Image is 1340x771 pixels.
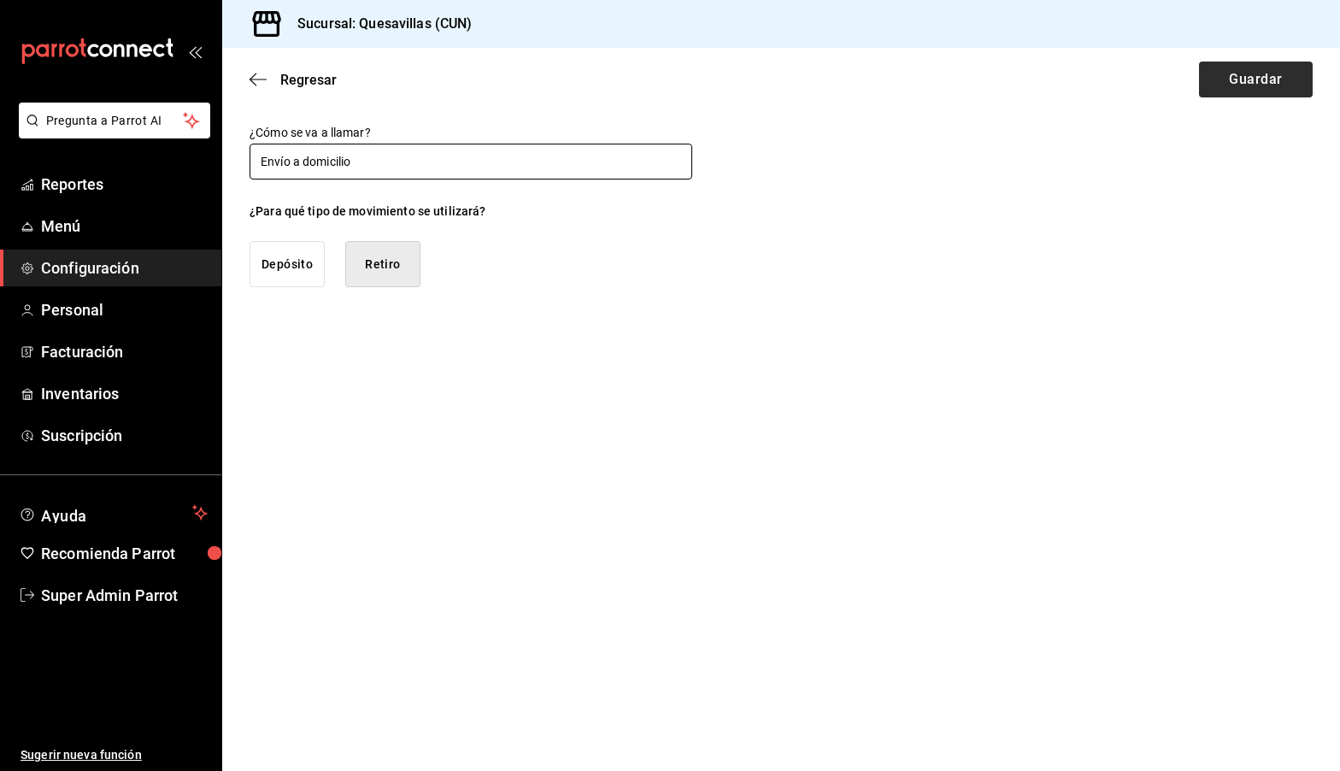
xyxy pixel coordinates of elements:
[280,72,337,88] span: Regresar
[41,256,208,280] span: Configuración
[250,127,692,138] label: ¿Cómo se va a llamar?
[345,241,420,287] button: Retiro
[250,241,325,287] button: Depósito
[41,424,208,447] span: Suscripción
[1199,62,1313,97] button: Guardar
[284,14,473,34] h3: Sucursal: Quesavillas (CUN)
[41,173,208,196] span: Reportes
[12,124,210,142] a: Pregunta a Parrot AI
[41,340,208,363] span: Facturación
[41,503,185,523] span: Ayuda
[21,746,208,764] span: Sugerir nueva función
[41,382,208,405] span: Inventarios
[46,112,184,130] span: Pregunta a Parrot AI
[250,72,337,88] button: Regresar
[41,298,208,321] span: Personal
[250,203,486,221] div: ¿Para qué tipo de movimiento se utilizará?
[19,103,210,138] button: Pregunta a Parrot AI
[188,44,202,58] button: open_drawer_menu
[41,215,208,238] span: Menú
[41,584,208,607] span: Super Admin Parrot
[41,542,208,565] span: Recomienda Parrot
